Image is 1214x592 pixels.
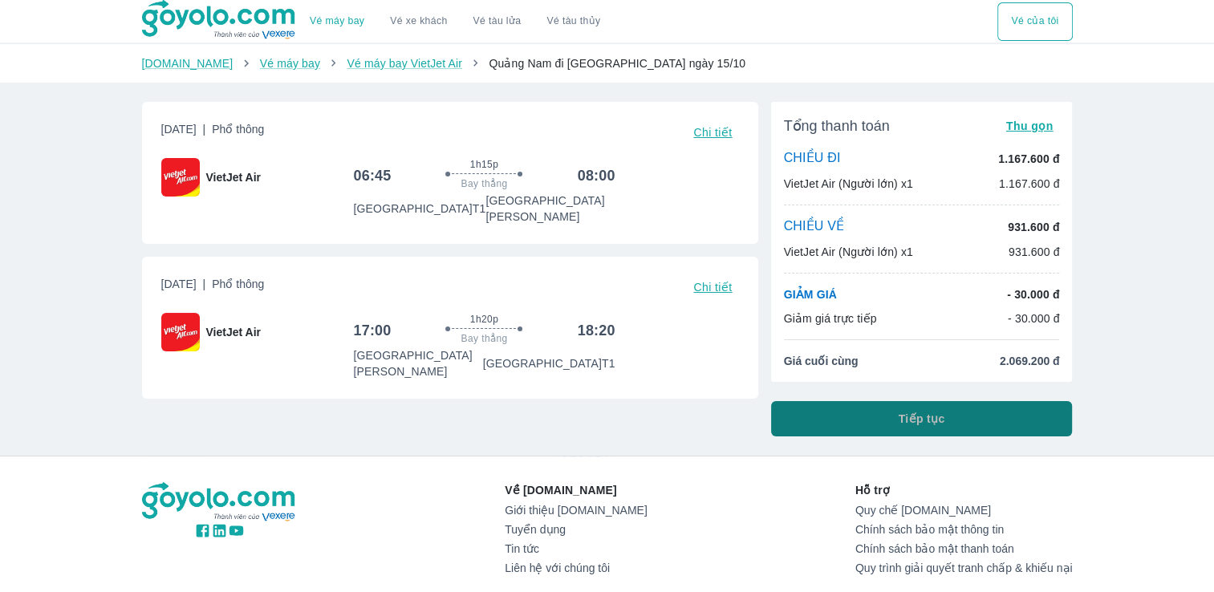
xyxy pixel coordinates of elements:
p: Giảm giá trực tiếp [784,310,877,326]
button: Vé tàu thủy [534,2,613,41]
span: 1h15p [470,158,498,171]
span: | [203,278,206,290]
span: Chi tiết [693,281,732,294]
span: [DATE] [161,121,265,144]
p: GIẢM GIÁ [784,286,837,302]
span: Phổ thông [212,278,264,290]
h6: 18:20 [578,321,615,340]
a: Tin tức [505,542,647,555]
span: Giá cuối cùng [784,353,859,369]
button: Chi tiết [687,276,738,298]
span: Quảng Nam đi [GEOGRAPHIC_DATA] ngày 15/10 [489,57,745,70]
p: 1.167.600 đ [998,151,1059,167]
h6: 06:45 [353,166,391,185]
a: Vé xe khách [390,15,447,27]
span: [DATE] [161,276,265,298]
p: Về [DOMAIN_NAME] [505,482,647,498]
p: [GEOGRAPHIC_DATA][PERSON_NAME] [485,193,615,225]
h6: 08:00 [578,166,615,185]
span: | [203,123,206,136]
button: Chi tiết [687,121,738,144]
span: Tiếp tục [899,411,945,427]
span: Bay thẳng [461,332,508,345]
a: [DOMAIN_NAME] [142,57,233,70]
p: - 30.000 đ [1008,310,1060,326]
a: Giới thiệu [DOMAIN_NAME] [505,504,647,517]
span: 2.069.200 đ [1000,353,1060,369]
p: [GEOGRAPHIC_DATA] T1 [483,355,615,371]
p: 1.167.600 đ [999,176,1060,192]
span: Bay thẳng [461,177,508,190]
p: - 30.000 đ [1007,286,1059,302]
a: Tuyển dụng [505,523,647,536]
a: Chính sách bảo mật thông tin [855,523,1073,536]
a: Chính sách bảo mật thanh toán [855,542,1073,555]
p: CHIỀU ĐI [784,150,841,168]
a: Vé máy bay VietJet Air [347,57,461,70]
nav: breadcrumb [142,55,1073,71]
span: Thu gọn [1006,120,1054,132]
p: VietJet Air (Người lớn) x1 [784,176,913,192]
p: [GEOGRAPHIC_DATA][PERSON_NAME] [353,347,482,379]
button: Vé của tôi [997,2,1072,41]
div: choose transportation mode [997,2,1072,41]
div: choose transportation mode [297,2,613,41]
button: Tiếp tục [771,401,1073,436]
a: Liên hệ với chúng tôi [505,562,647,574]
span: Phổ thông [212,123,264,136]
p: CHIỀU VỀ [784,218,845,236]
a: Vé tàu lửa [461,2,534,41]
p: [GEOGRAPHIC_DATA] T1 [353,201,485,217]
span: VietJet Air [206,169,261,185]
img: logo [142,482,298,522]
p: VietJet Air (Người lớn) x1 [784,244,913,260]
span: VietJet Air [206,324,261,340]
p: Hỗ trợ [855,482,1073,498]
span: Chi tiết [693,126,732,139]
span: Tổng thanh toán [784,116,890,136]
a: Quy chế [DOMAIN_NAME] [855,504,1073,517]
p: 931.600 đ [1009,244,1060,260]
button: Thu gọn [1000,115,1060,137]
h6: 17:00 [353,321,391,340]
span: 1h20p [470,313,498,326]
a: Vé máy bay [260,57,320,70]
p: 931.600 đ [1008,219,1059,235]
a: Quy trình giải quyết tranh chấp & khiếu nại [855,562,1073,574]
a: Vé máy bay [310,15,364,27]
